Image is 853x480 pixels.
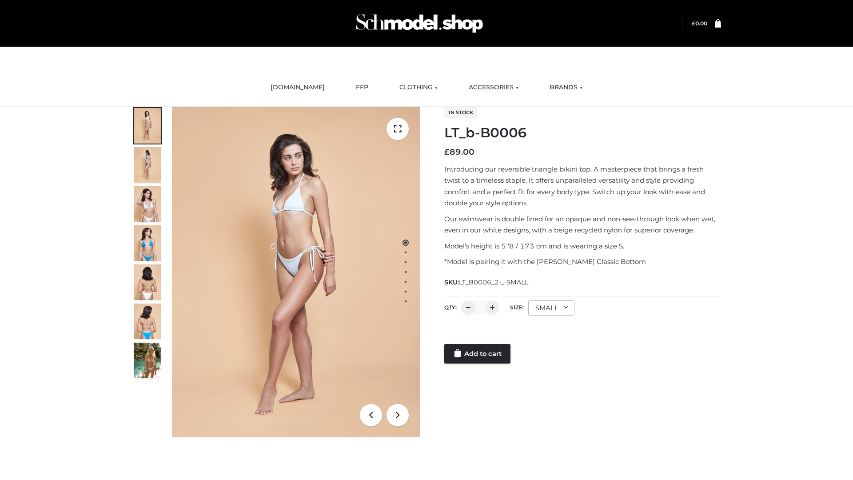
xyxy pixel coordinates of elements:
[134,343,161,378] img: Arieltop_CloudNine_AzureSky2.jpg
[444,164,721,209] p: Introducing our reversible triangle bikini top. A masterpiece that brings a fresh twist to a time...
[692,20,707,27] bdi: 0.00
[134,186,161,222] img: ArielClassicBikiniTop_CloudNine_AzureSky_OW114ECO_3-scaled.jpg
[692,20,707,27] a: £0.00
[692,20,695,27] span: £
[134,147,161,183] img: ArielClassicBikiniTop_CloudNine_AzureSky_OW114ECO_2-scaled.jpg
[134,108,161,144] img: ArielClassicBikiniTop_CloudNine_AzureSky_OW114ECO_1-scaled.jpg
[134,225,161,261] img: ArielClassicBikiniTop_CloudNine_AzureSky_OW114ECO_4-scaled.jpg
[264,78,331,97] a: [DOMAIN_NAME]
[444,256,721,268] p: *Model is pairing it with the [PERSON_NAME] Classic Bottom
[444,147,474,157] bdi: 89.00
[459,278,528,286] span: LT_B0006_2-_-SMALL
[444,240,721,252] p: Model’s height is 5 ‘8 / 173 cm and is wearing a size S.
[353,6,486,41] img: Schmodel Admin 964
[462,78,525,97] a: ACCESSORIES
[510,304,524,311] label: Size:
[349,78,375,97] a: FFP
[444,277,529,288] span: SKU:
[444,107,478,118] span: In stock
[444,147,450,157] span: £
[393,78,444,97] a: CLOTHING
[444,304,457,311] label: QTY:
[444,344,510,364] a: Add to cart
[543,78,589,97] a: BRANDS
[444,213,721,236] p: Our swimwear is double lined for an opaque and non-see-through look when wet, even in our white d...
[528,300,574,316] div: SMALL
[172,107,420,437] img: ArielClassicBikiniTop_CloudNine_AzureSky_OW114ECO_1
[134,264,161,300] img: ArielClassicBikiniTop_CloudNine_AzureSky_OW114ECO_7-scaled.jpg
[134,304,161,339] img: ArielClassicBikiniTop_CloudNine_AzureSky_OW114ECO_8-scaled.jpg
[444,125,721,141] h1: LT_b-B0006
